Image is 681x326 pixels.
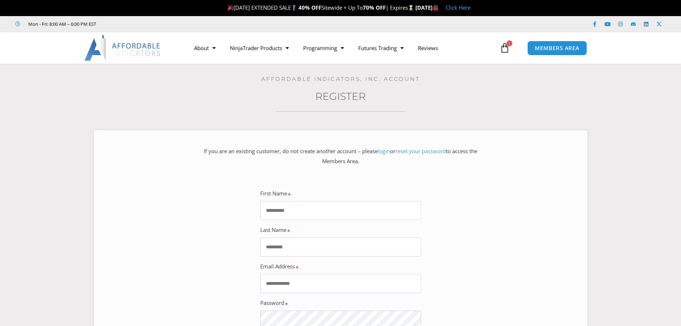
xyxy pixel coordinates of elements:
strong: 40% OFF [298,4,321,11]
a: login [378,147,390,155]
a: Click Here [446,4,470,11]
a: 1 [489,38,520,58]
a: Futures Trading [351,40,411,56]
label: Password [260,298,284,308]
label: First Name [260,189,287,199]
a: Reviews [411,40,445,56]
strong: 70% OFF [363,4,386,11]
p: If you are an existing customer, do not create another account – please or to access the Members ... [202,146,479,166]
a: Programming [296,40,351,56]
a: MEMBERS AREA [527,41,587,55]
label: Last Name [260,225,286,235]
a: Affordable Indicators, Inc. Account [261,76,420,82]
img: 🏭 [433,5,438,10]
a: NinjaTrader Products [223,40,296,56]
a: REGISTER [315,90,366,102]
span: MEMBERS AREA [535,45,579,51]
nav: Menu [187,40,498,56]
a: About [187,40,223,56]
a: reset your password [395,147,446,155]
img: LogoAI | Affordable Indicators – NinjaTrader [84,35,161,61]
img: ⌛ [408,5,414,10]
span: Mon - Fri: 8:00 AM – 6:00 PM EST [26,20,96,28]
span: 1 [507,40,512,46]
img: 🏌️‍♂️ [291,5,297,10]
strong: [DATE] [415,4,439,11]
iframe: Customer reviews powered by Trustpilot [106,20,213,28]
img: 🎉 [228,5,233,10]
label: Email Address [260,262,295,272]
span: [DATE] EXTENDED SALE Sitewide + Up To | Expires [226,4,415,11]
